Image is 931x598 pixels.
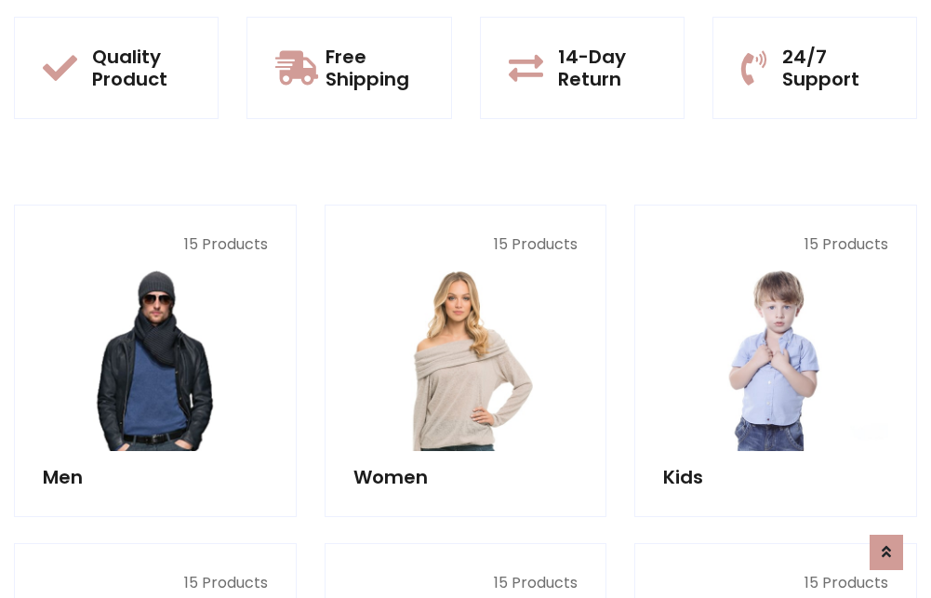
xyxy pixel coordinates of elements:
p: 15 Products [663,572,888,594]
p: 15 Products [353,233,579,256]
h5: 24/7 Support [782,46,888,90]
p: 15 Products [353,572,579,594]
p: 15 Products [43,233,268,256]
p: 15 Products [43,572,268,594]
h5: Kids [663,466,888,488]
h5: Women [353,466,579,488]
p: 15 Products [663,233,888,256]
h5: Quality Product [92,46,190,90]
h5: Men [43,466,268,488]
h5: Free Shipping [326,46,422,90]
h5: 14-Day Return [558,46,656,90]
